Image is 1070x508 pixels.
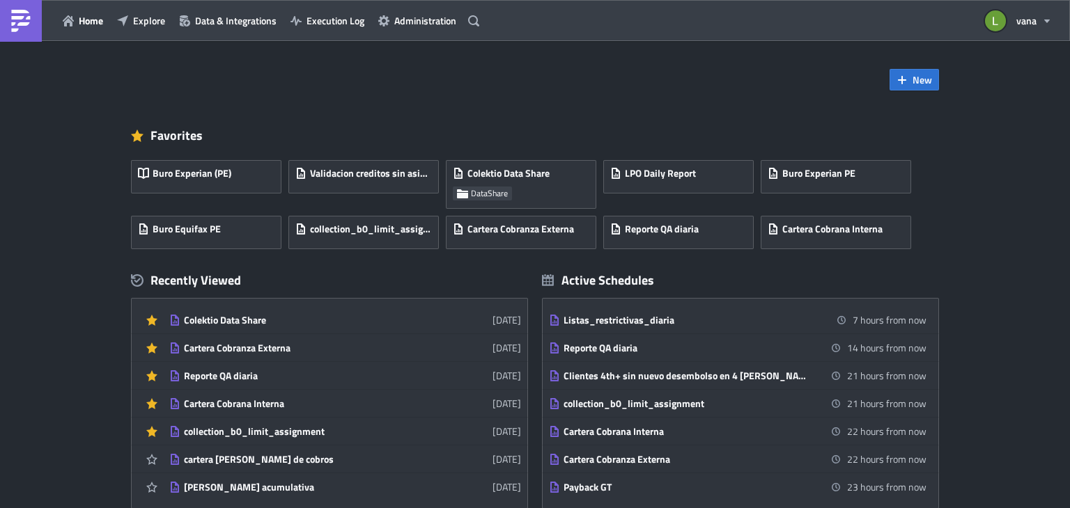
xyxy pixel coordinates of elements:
[493,368,521,383] time: 2025-10-03T01:44:42Z
[625,167,696,180] span: LPO Daily Report
[564,481,807,493] div: Payback GT
[564,453,807,466] div: Cartera Cobranza Externa
[307,13,364,28] span: Execution Log
[847,368,926,383] time: 2025-10-07 06:00
[549,306,926,333] a: Listas_restrictivas_diaria7 hours from now
[493,396,521,411] time: 2025-10-03T01:43:57Z
[847,396,926,411] time: 2025-10-07 06:00
[625,223,699,235] span: Reporte QA diaria
[184,481,428,493] div: [PERSON_NAME] acumulativa
[184,314,428,326] div: Colektio Data Share
[184,425,428,438] div: collection_b0_limit_assignment
[284,10,371,31] button: Execution Log
[371,10,463,31] button: Administration
[288,153,446,209] a: Validacion creditos sin asignar - SAC
[782,167,855,180] span: Buro Experian PE
[195,13,277,28] span: Data & Integrations
[761,153,918,209] a: Buro Experian PE
[977,6,1060,36] button: vana
[493,312,521,327] time: 2025-10-04T14:21:44Z
[564,342,807,354] div: Reporte QA diaria
[564,397,807,410] div: collection_b0_limit_assignment
[549,334,926,361] a: Reporte QA diaria14 hours from now
[131,153,288,209] a: Buro Experian (PE)
[549,418,926,445] a: Cartera Cobrana Interna22 hours from now
[467,167,550,180] span: Colektio Data Share
[564,370,807,382] div: Clientes 4th+ sin nuevo desembolso en 4 [PERSON_NAME]
[310,167,431,180] span: Validacion creditos sin asignar - SAC
[549,445,926,473] a: Cartera Cobranza Externa22 hours from now
[169,473,521,500] a: [PERSON_NAME] acumulativa[DATE]
[471,188,508,199] span: DataShare
[169,334,521,361] a: Cartera Cobranza Externa[DATE]
[542,272,654,288] div: Active Schedules
[394,13,456,28] span: Administration
[56,10,110,31] button: Home
[549,390,926,417] a: collection_b0_limit_assignment21 hours from now
[1016,13,1037,28] span: vana
[131,209,288,249] a: Buro Equifax PE
[184,342,428,354] div: Cartera Cobranza Externa
[10,10,32,32] img: PushMetrics
[310,223,431,235] span: collection_b0_limit_assignment
[913,72,932,87] span: New
[153,223,221,235] span: Buro Equifax PE
[446,209,603,249] a: Cartera Cobranza Externa
[172,10,284,31] button: Data & Integrations
[493,479,521,494] time: 2025-09-10T14:48:44Z
[133,13,165,28] span: Explore
[564,425,807,438] div: Cartera Cobrana Interna
[564,314,807,326] div: Listas_restrictivas_diaria
[847,424,926,438] time: 2025-10-07 06:50
[110,10,172,31] button: Explore
[169,306,521,333] a: Colektio Data Share[DATE]
[603,209,761,249] a: Reporte QA diaria
[549,362,926,389] a: Clientes 4th+ sin nuevo desembolso en 4 [PERSON_NAME]21 hours from now
[131,270,528,291] div: Recently Viewed
[131,125,939,146] div: Favorites
[153,167,231,180] span: Buro Experian (PE)
[984,9,1007,33] img: Avatar
[493,340,521,355] time: 2025-10-03T01:47:47Z
[782,223,883,235] span: Cartera Cobrana Interna
[847,479,926,494] time: 2025-10-07 08:00
[446,153,603,209] a: Colektio Data ShareDataShare
[288,209,446,249] a: collection_b0_limit_assignment
[169,418,521,445] a: collection_b0_limit_assignment[DATE]
[169,445,521,473] a: cartera [PERSON_NAME] de cobros[DATE]
[853,312,926,327] time: 2025-10-06 16:00
[761,209,918,249] a: Cartera Cobrana Interna
[169,362,521,389] a: Reporte QA diaria[DATE]
[184,370,428,382] div: Reporte QA diaria
[169,390,521,417] a: Cartera Cobrana Interna[DATE]
[603,153,761,209] a: LPO Daily Report
[549,473,926,500] a: Payback GT23 hours from now
[467,223,574,235] span: Cartera Cobranza Externa
[890,69,939,90] button: New
[79,13,103,28] span: Home
[184,453,428,466] div: cartera [PERSON_NAME] de cobros
[847,452,926,466] time: 2025-10-07 07:00
[847,340,926,355] time: 2025-10-06 23:00
[184,397,428,410] div: Cartera Cobrana Interna
[493,424,521,438] time: 2025-10-03T01:33:21Z
[493,452,521,466] time: 2025-10-02T18:15:27Z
